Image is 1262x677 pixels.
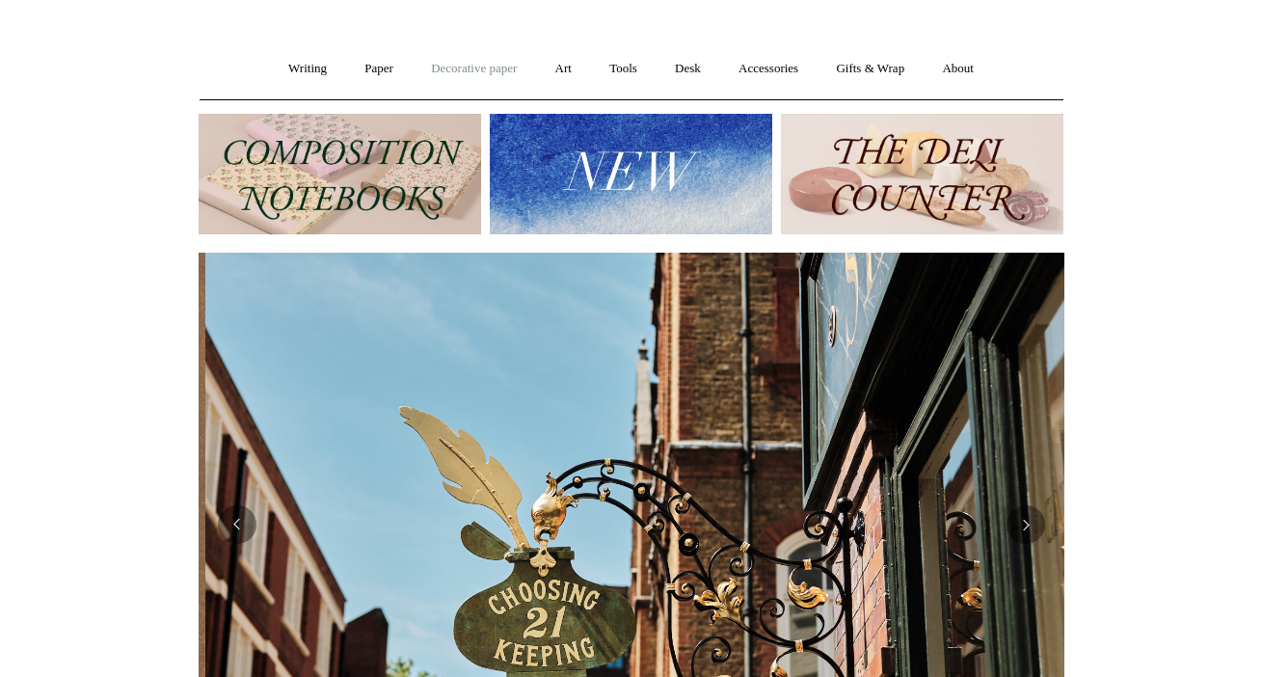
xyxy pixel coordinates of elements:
button: Next [1007,505,1045,544]
a: Paper [347,43,411,95]
img: The Deli Counter [781,114,1063,234]
img: New.jpg__PID:f73bdf93-380a-4a35-bcfe-7823039498e1 [490,114,772,234]
img: 202302 Composition ledgers.jpg__PID:69722ee6-fa44-49dd-a067-31375e5d54ec [199,114,481,234]
a: Tools [592,43,655,95]
a: Writing [271,43,344,95]
a: Art [538,43,589,95]
a: Gifts & Wrap [819,43,922,95]
a: Decorative paper [414,43,534,95]
a: About [925,43,991,95]
a: Accessories [721,43,816,95]
button: Previous [218,505,256,544]
a: Desk [658,43,718,95]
